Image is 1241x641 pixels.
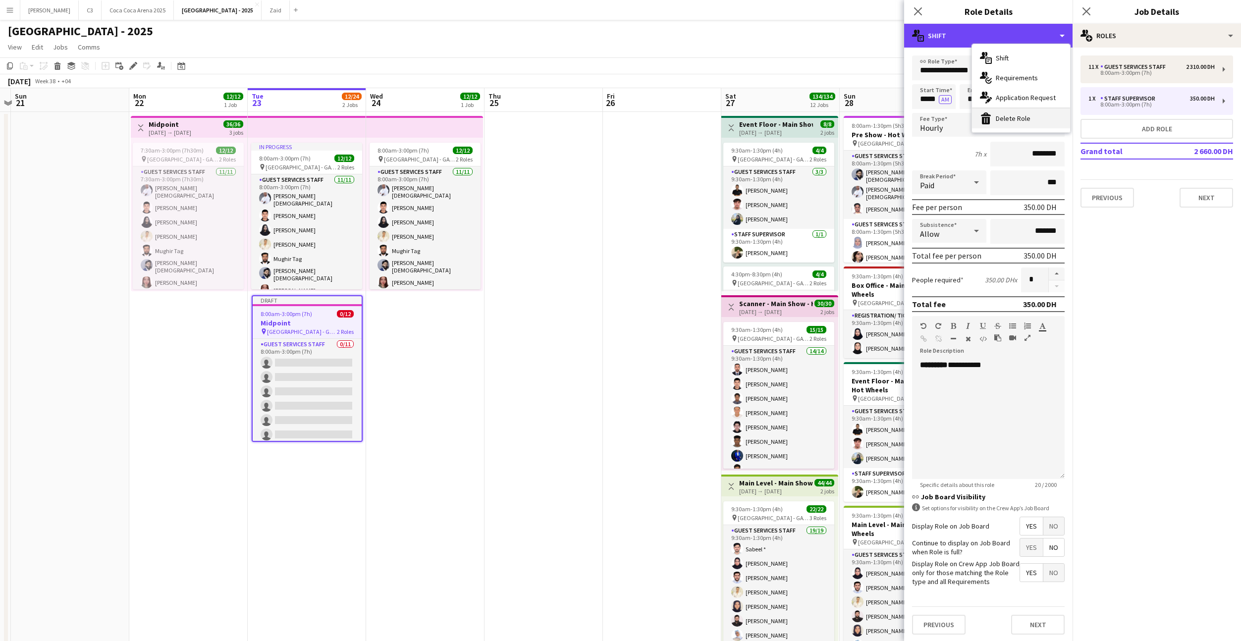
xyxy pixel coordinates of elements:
[251,143,362,289] app-job-card: In progress8:00am-3:00pm (7h)12/12 [GEOGRAPHIC_DATA] - GATE 72 RolesGuest Services Staff11/118:00...
[223,120,243,128] span: 36/36
[1080,188,1134,208] button: Previous
[950,335,957,343] button: Horizontal Line
[844,281,955,299] h3: Box Office - Main Show - Hot Wheels
[807,505,826,513] span: 22/22
[912,202,962,212] div: Fee per person
[844,362,955,502] app-job-card: 9:30am-1:30pm (4h)4/4Event Floor - Main Show - Hot Wheels [GEOGRAPHIC_DATA] - GATE 72 RolesGuest ...
[723,322,834,469] app-job-card: 9:30am-1:30pm (4h)15/15 [GEOGRAPHIC_DATA] - GATE 72 RolesGuest Services Staff14/149:30am-1:30pm (...
[844,267,955,358] app-job-card: 9:30am-1:30pm (4h)2/2Box Office - Main Show - Hot Wheels [GEOGRAPHIC_DATA] - GATE 71 RoleRegistra...
[251,174,362,358] app-card-role: Guest Services Staff11/118:00am-3:00pm (7h)[PERSON_NAME][DEMOGRAPHIC_DATA][PERSON_NAME][PERSON_NA...
[1020,538,1043,556] span: Yes
[920,180,934,190] span: Paid
[725,92,736,101] span: Sat
[723,166,834,229] app-card-role: Guest Services Staff3/39:30am-1:30pm (4h)[PERSON_NAME][PERSON_NAME][PERSON_NAME]
[820,128,834,136] div: 2 jobs
[820,307,834,316] div: 2 jobs
[605,97,615,108] span: 26
[858,538,930,546] span: [GEOGRAPHIC_DATA] - GATE 7
[1080,119,1233,139] button: Add role
[1011,615,1065,635] button: Next
[488,92,501,101] span: Thu
[1020,517,1043,535] span: Yes
[739,120,813,129] h3: Event Floor - Main Show - Hot Wheels
[252,92,264,101] span: Tue
[852,512,903,519] span: 9:30am-1:30pm (4h)
[904,5,1073,18] h3: Role Details
[337,328,354,335] span: 2 Roles
[1171,143,1233,159] td: 2 660.00 DH
[342,101,361,108] div: 2 Jobs
[1100,63,1170,70] div: Guest Services Staff
[996,93,1056,102] span: Application Request
[820,486,834,495] div: 2 jobs
[8,76,31,86] div: [DATE]
[1088,70,1215,75] div: 8:00am-3:00pm (7h)
[252,295,363,442] div: Draft8:00am-3:00pm (7h)0/12Midpoint [GEOGRAPHIC_DATA] - GATE 72 RolesGuest Services Staff0/118:00...
[8,24,153,39] h1: [GEOGRAPHIC_DATA] - 2025
[723,229,834,263] app-card-role: Staff Supervisor1/19:30am-1:30pm (4h)[PERSON_NAME]
[1024,322,1031,330] button: Ordered List
[731,505,783,513] span: 9:30am-1:30pm (4h)
[858,140,930,147] span: [GEOGRAPHIC_DATA] - GATE 7
[739,299,813,308] h3: Scanner - Main Show - Hot Wheels
[844,92,856,101] span: Sun
[370,92,383,101] span: Wed
[334,155,354,162] span: 12/12
[487,97,501,108] span: 25
[809,93,835,100] span: 134/134
[844,468,955,502] app-card-role: Staff Supervisor1/19:30am-1:30pm (4h)[PERSON_NAME]
[912,503,1065,513] div: Set options for visibility on the Crew App’s Job Board
[809,279,826,287] span: 2 Roles
[920,322,927,330] button: Undo
[858,299,932,307] span: [GEOGRAPHIC_DATA] - GATE 7
[1186,63,1215,70] div: 2 310.00 DH
[253,339,362,516] app-card-role: Guest Services Staff0/118:00am-3:00pm (7h)
[53,43,68,52] span: Jobs
[1027,481,1065,488] span: 20 / 2000
[739,479,813,487] h3: Main Level - Main Show - Hot Wheels
[844,310,955,358] app-card-role: Registration/ Ticketing2/29:30am-1:30pm (4h)[PERSON_NAME][PERSON_NAME]
[844,376,955,394] h3: Event Floor - Main Show - Hot Wheels
[261,310,312,318] span: 8:00am-3:00pm (7h)
[1088,95,1100,102] div: 1 x
[912,538,1020,556] label: Continue to display on Job Board when Role is full?
[812,270,826,278] span: 4/4
[858,395,930,402] span: [GEOGRAPHIC_DATA] - GATE 7
[1073,24,1241,48] div: Roles
[844,219,955,414] app-card-role: Guest Services Staff12/128:00am-1:30pm (5h30m)[PERSON_NAME][PERSON_NAME]
[1024,202,1057,212] div: 350.00 DH
[1049,267,1065,280] button: Increase
[20,0,79,20] button: [PERSON_NAME]
[456,156,473,163] span: 2 Roles
[1088,102,1215,107] div: 8:00am-3:00pm (7h)
[133,92,146,101] span: Mon
[739,129,813,136] div: [DATE] → [DATE]
[723,143,834,263] div: 9:30am-1:30pm (4h)4/4 [GEOGRAPHIC_DATA] - GATE 72 RolesGuest Services Staff3/39:30am-1:30pm (4h)[...
[939,95,952,104] button: AM
[369,97,383,108] span: 24
[216,147,236,154] span: 12/12
[370,143,481,289] app-job-card: 8:00am-3:00pm (7h)12/12 [GEOGRAPHIC_DATA] - GATE 72 RolesGuest Services Staff11/118:00am-3:00pm (...
[1043,538,1064,556] span: No
[1190,95,1215,102] div: 350.00 DH
[250,97,264,108] span: 23
[844,116,955,263] div: 8:00am-1:30pm (5h30m)16/16Pre Show - Hot Wheels [GEOGRAPHIC_DATA] - GATE 73 RolesGuest Services S...
[384,156,456,163] span: [GEOGRAPHIC_DATA] - GATE 7
[814,479,834,486] span: 44/44
[1023,299,1057,309] div: 350.00 DH
[739,308,813,316] div: [DATE] → [DATE]
[723,290,834,353] app-card-role: Guest Services Staff3/34:30pm-8:30pm (4h)[PERSON_NAME][PERSON_NAME][PERSON_NAME]
[935,322,942,330] button: Redo
[1039,322,1046,330] button: Text Color
[13,97,27,108] span: 21
[1100,95,1159,102] div: Staff Supervisor
[912,299,946,309] div: Total fee
[738,156,809,163] span: [GEOGRAPHIC_DATA] - GATE 7
[842,97,856,108] span: 28
[461,101,480,108] div: 1 Job
[28,41,47,53] a: Edit
[32,43,43,52] span: Edit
